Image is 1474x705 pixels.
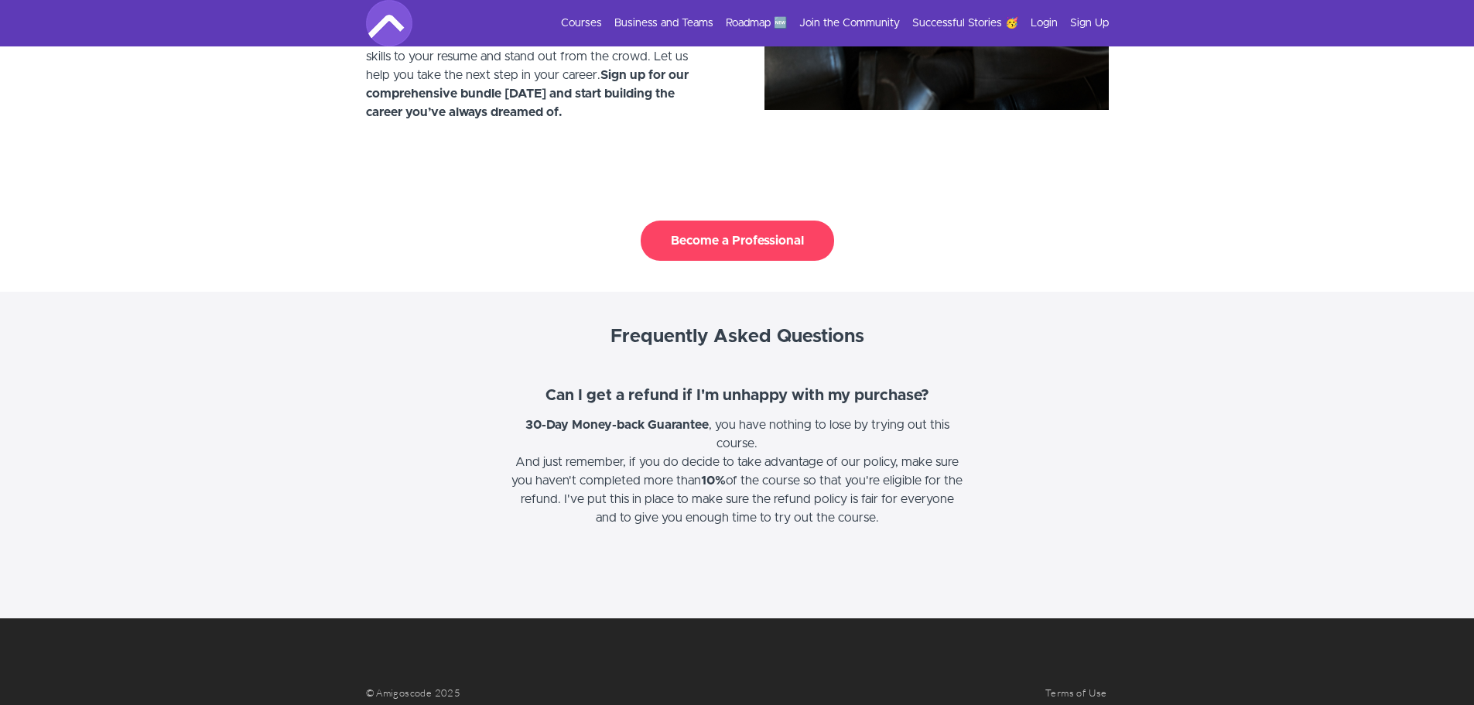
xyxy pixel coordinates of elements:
[610,327,864,346] strong: Frequently Asked Questions
[366,29,710,159] p: With our courses, you’ll be able to confidently add your new skills to your resume and stand out ...
[799,15,900,31] a: Join the Community
[1031,15,1058,31] a: Login
[701,474,726,487] strong: 10%
[525,419,709,431] strong: 30-Day Money-back Guarantee
[545,388,929,403] strong: Can I get a refund if I'm unhappy with my purchase?
[366,684,488,702] li: © Amigoscode 2025
[641,238,834,246] a: Become a Professional
[614,15,713,31] a: Business and Teams
[366,69,689,118] strong: Sign up for our comprehensive bundle [DATE] and start building the career you’ve always dreamed of.
[1045,686,1107,699] a: Terms of Use
[509,416,966,527] p: , you have nothing to lose by trying out this course. And just remember, if you do decide to take...
[912,15,1018,31] a: Successful Stories 🥳
[561,15,602,31] a: Courses
[641,221,834,261] button: Become a Professional
[726,15,787,31] a: Roadmap 🆕
[1070,15,1109,31] a: Sign Up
